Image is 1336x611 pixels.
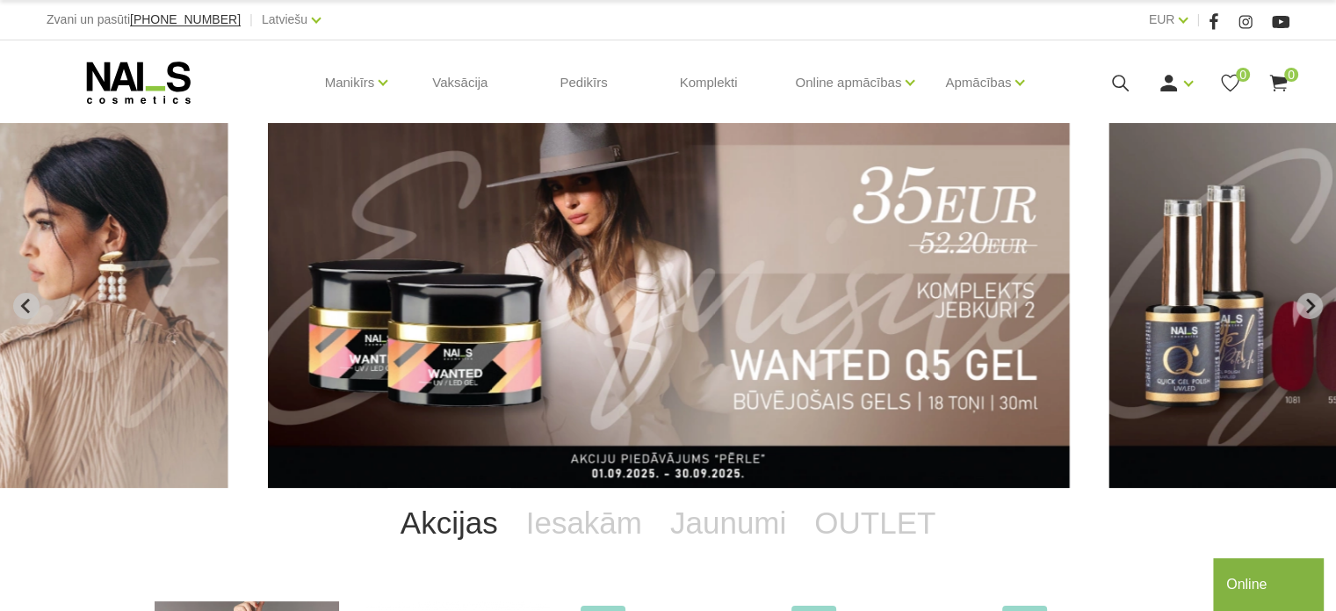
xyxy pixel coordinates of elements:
a: 0 [1219,72,1241,94]
span: | [249,9,253,31]
a: Manikīrs [325,47,375,118]
li: 4 of 13 [268,123,1070,488]
span: | [1196,9,1200,31]
a: OUTLET [800,488,950,558]
button: Next slide [1296,293,1323,319]
button: Previous slide [13,293,40,319]
div: Zvani un pasūti [47,9,241,31]
a: 0 [1267,72,1289,94]
a: Pedikīrs [545,40,621,125]
iframe: chat widget [1213,555,1327,611]
a: Vaksācija [418,40,502,125]
a: Jaunumi [656,488,800,558]
span: [PHONE_NUMBER] [130,12,241,26]
a: Latviešu [262,9,307,30]
span: 0 [1284,68,1298,82]
a: Akcijas [386,488,512,558]
a: EUR [1149,9,1175,30]
a: [PHONE_NUMBER] [130,13,241,26]
a: Online apmācības [795,47,901,118]
a: Iesakām [512,488,656,558]
span: 0 [1236,68,1250,82]
a: Apmācības [945,47,1011,118]
a: Komplekti [666,40,752,125]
